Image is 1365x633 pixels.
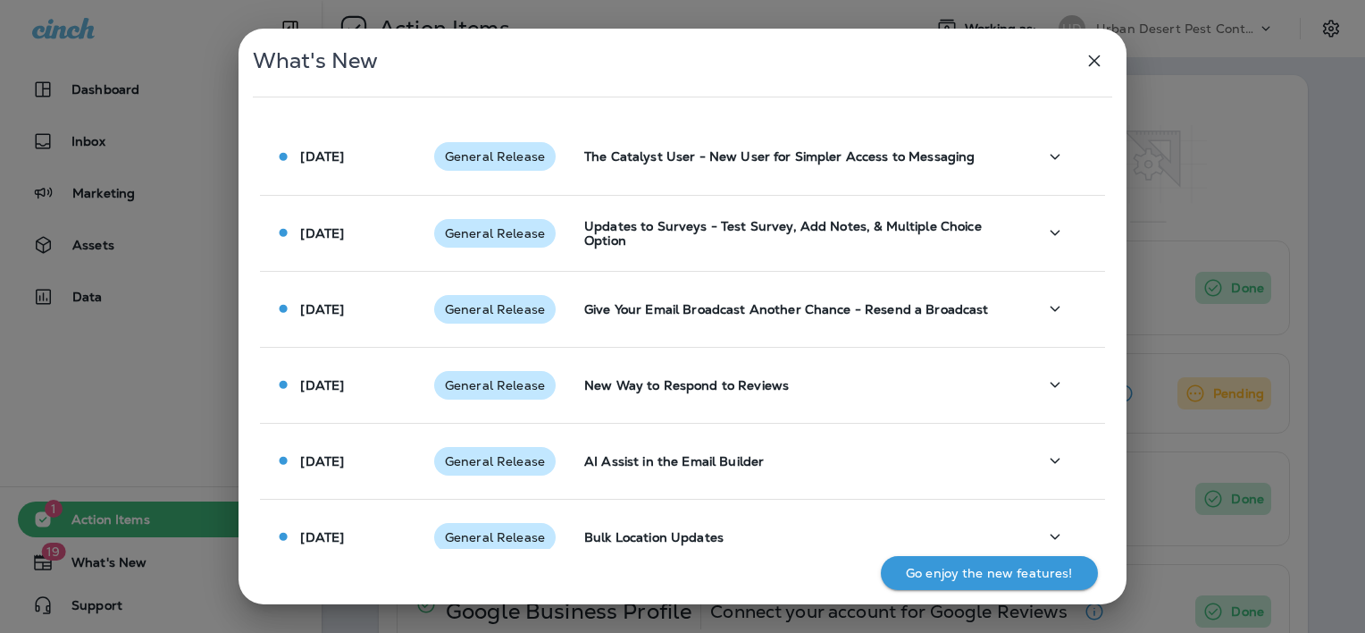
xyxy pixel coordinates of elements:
span: General Release [434,302,556,316]
p: Bulk Location Updates [584,530,1009,544]
span: General Release [434,149,556,164]
p: AI Assist in the Email Builder [584,454,1009,468]
p: [DATE] [300,149,344,164]
p: [DATE] [300,378,344,392]
p: [DATE] [300,302,344,316]
span: General Release [434,530,556,544]
button: Go enjoy the new features! [881,556,1098,590]
p: Give Your Email Broadcast Another Chance - Resend a Broadcast [584,302,1009,316]
p: The Catalyst User - New User for Simpler Access to Messaging [584,149,1009,164]
p: [DATE] [300,226,344,241]
span: General Release [434,454,556,468]
span: What's New [253,47,378,74]
p: Go enjoy the new features! [906,566,1073,580]
p: [DATE] [300,454,344,468]
span: General Release [434,378,556,392]
span: General Release [434,226,556,241]
p: Updates to Surveys - Test Survey, Add Notes, & Multiple Choice Option [584,219,1009,248]
p: New Way to Respond to Reviews [584,378,1009,392]
p: [DATE] [300,530,344,544]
